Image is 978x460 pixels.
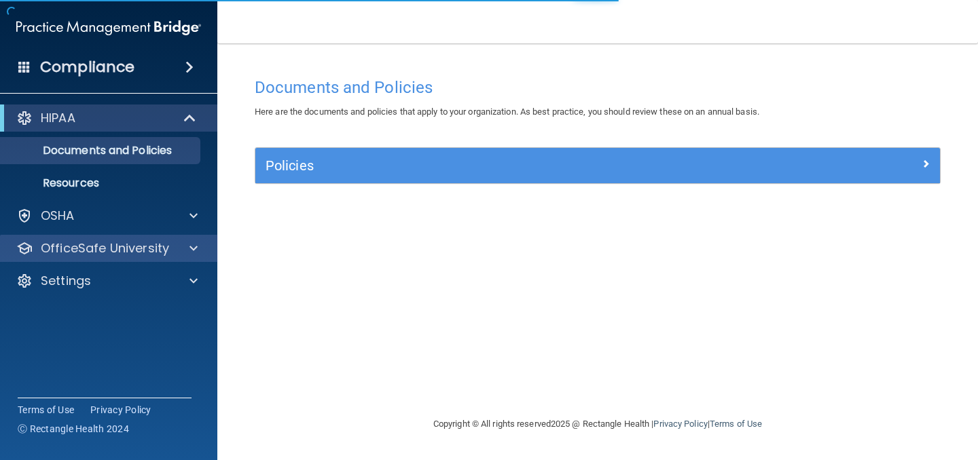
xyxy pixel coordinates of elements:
a: Terms of Use [710,419,762,429]
span: Ⓒ Rectangle Health 2024 [18,422,129,436]
a: Terms of Use [18,403,74,417]
a: Policies [266,155,930,176]
h4: Documents and Policies [255,79,941,96]
a: Settings [16,273,198,289]
span: Here are the documents and policies that apply to your organization. As best practice, you should... [255,107,759,117]
p: Documents and Policies [9,144,194,157]
a: HIPAA [16,110,197,126]
a: Privacy Policy [653,419,707,429]
h5: Policies [266,158,759,173]
p: HIPAA [41,110,75,126]
h4: Compliance [40,58,134,77]
div: Copyright © All rights reserved 2025 @ Rectangle Health | | [350,402,846,446]
a: OSHA [16,208,198,224]
p: OfficeSafe University [41,240,169,256]
img: PMB logo [16,14,201,41]
a: OfficeSafe University [16,240,198,256]
a: Privacy Policy [90,403,151,417]
p: Resources [9,176,194,190]
p: OSHA [41,208,75,224]
p: Settings [41,273,91,289]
